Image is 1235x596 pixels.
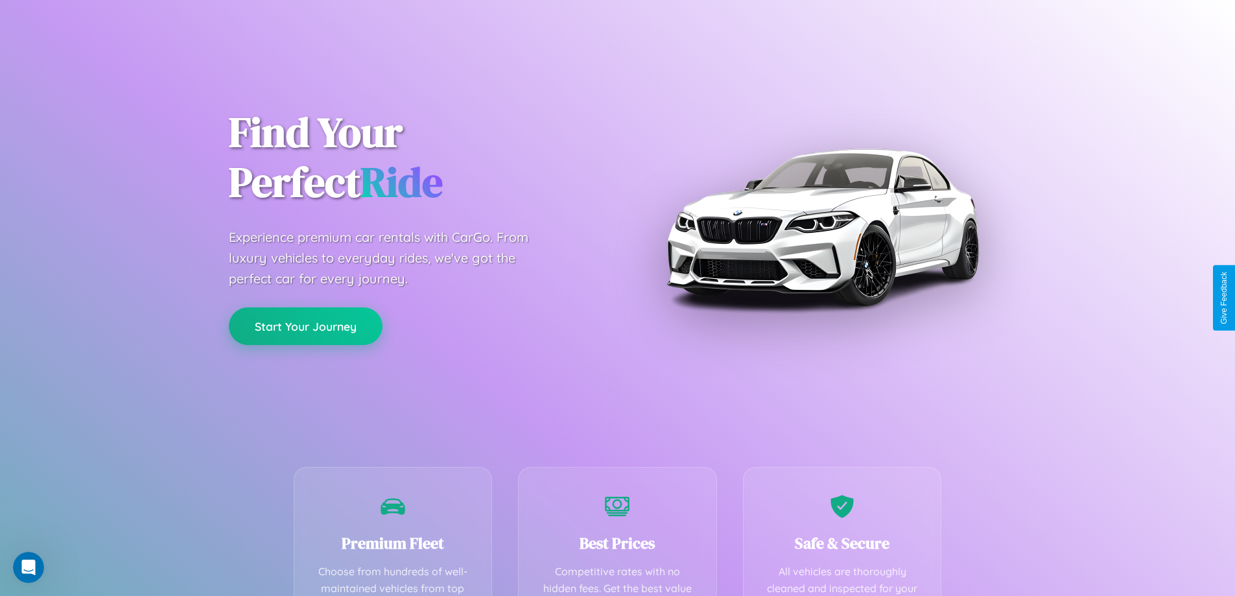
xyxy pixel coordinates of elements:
h3: Safe & Secure [763,532,922,554]
button: Start Your Journey [229,307,382,345]
iframe: Intercom live chat [13,552,44,583]
h3: Premium Fleet [314,532,473,554]
img: Premium BMW car rental vehicle [660,65,984,389]
h3: Best Prices [538,532,697,554]
div: Give Feedback [1219,272,1229,324]
p: Experience premium car rentals with CarGo. From luxury vehicles to everyday rides, we've got the ... [229,227,553,289]
h1: Find Your Perfect [229,108,598,208]
span: Ride [360,154,443,210]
